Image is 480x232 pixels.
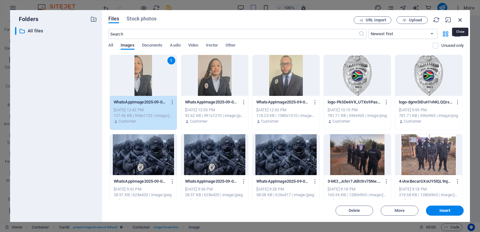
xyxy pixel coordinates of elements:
span: Documents [142,41,163,50]
p: All files [28,27,85,35]
p: Customer [118,119,136,124]
span: All [108,41,113,50]
p: Customer [404,198,421,203]
span: Stock photos [127,15,156,23]
div: ​ [15,27,16,35]
span: Delete [349,209,360,213]
p: Customer [332,198,350,203]
button: Move [381,206,418,216]
p: logo-PkSDe6VX_UTXs9Pask-5tw.png [328,99,381,105]
div: 28.57 KB | 628x420 | image/jpeg [114,192,173,198]
div: [DATE] 9:18 PM [328,186,387,192]
p: Folders [15,15,38,23]
button: Upload [396,16,428,24]
div: 28.57 KB | 628x420 | image/jpeg [185,192,244,198]
button: Insert [426,206,464,216]
span: Other [226,41,236,50]
span: Move [395,209,405,213]
div: [DATE] 10:15 PM [328,107,387,113]
p: WhatsAppImage2025-09-02at21.27.38_3c587de8-qkMgFOlW0fJmQAM6mRNG2Q.jpg [256,179,310,184]
p: Customer [261,198,279,203]
p: Customer [404,119,421,124]
div: [DATE] 9:18 PM [399,186,458,192]
div: 165.36 KB | 1280x960 | image/jpeg [328,192,387,198]
span: Files [108,15,119,23]
div: 58.08 KB | 626x417 | image/jpeg [256,192,316,198]
div: [DATE] 12:42 PM [114,107,173,113]
i: Reload [433,16,440,23]
p: Customer [118,198,136,203]
span: Images [121,41,134,50]
p: 3-MCI_Jchrr7J6lII3Iv75Nw.jpg [328,179,381,184]
div: 781.71 KB | 696x965 | image/png [399,113,458,119]
span: Audio [170,41,180,50]
p: 4-iAwBecarGXoUYSlQL9nj0Q.jpg [399,179,453,184]
div: 219.58 KB | 1280x960 | image/jpeg [399,192,458,198]
p: Customer [190,119,207,124]
p: Customer [332,119,350,124]
div: [DATE] 12:33 PM [256,107,316,113]
p: logo-dgmrDiDuH1vhKLQQrsxCZw.png [399,99,453,105]
div: [DATE] 9:42 PM [114,186,173,192]
p: WhatsAppImage2025-09-02at21.35.20_ed82c033-Q05Sr_KMOs5-USIw_rSX1A.jpg [114,179,167,184]
p: WhatsAppImage2025-09-03at12.29.22_088a1912-GAEwHKM6QcMM6l00DkjUXA.jpg [114,99,167,105]
span: URL import [366,18,386,22]
div: [DATE] 12:35 PM [185,107,244,113]
p: Customer [190,198,207,203]
div: [DATE] 9:28 PM [256,186,316,192]
div: [DATE] 9:36 PM [185,186,244,192]
p: Displays only files that are not in use on the website. Files added during this session can still... [441,43,464,48]
span: Insert [439,209,450,213]
i: Create new folder [90,16,97,23]
span: Video [188,41,198,50]
i: Minimize [445,16,452,23]
p: WhatsAppImage2025-09-03at12.29.22_088a1912-DFGF9U_uR51GeQIrLI6e3Q.jpg [185,99,239,105]
input: Search [108,29,358,39]
div: 118.23 KB | 1080x1310 | image/jpeg [256,113,316,119]
div: 1 [167,57,175,64]
span: Vector [206,41,218,50]
div: [DATE] 9:59 PM [399,107,458,113]
button: Delete [335,206,373,216]
div: 781.71 KB | 696x965 | image/png [328,113,387,119]
p: WhatsAppImage2025-09-03at12.29.22_30cdf6cb-FHw_QxeXuYOBAhATlaeqLg.jpg [256,99,310,105]
p: WhatsAppImage2025-09-02at21.35.20_ed82c033-Xw4zBWN3bVCuQXjcotBK-Q.jpg [185,179,239,184]
p: Customer [261,119,279,124]
button: URL import [354,16,391,24]
div: 127.46 KB | 968x1122 | image/jpeg [114,113,173,119]
div: 92.62 KB | 991x1210 | image/jpeg [185,113,244,119]
span: Upload [409,18,422,22]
